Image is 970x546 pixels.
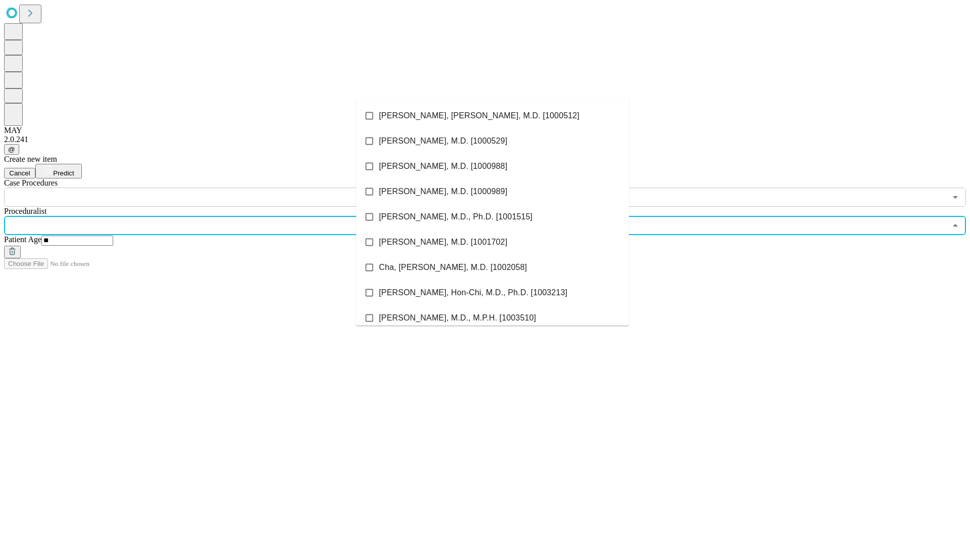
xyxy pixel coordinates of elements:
[948,218,962,233] button: Close
[4,168,35,178] button: Cancel
[379,110,579,122] span: [PERSON_NAME], [PERSON_NAME], M.D. [1000512]
[4,235,41,244] span: Patient Age
[53,169,74,177] span: Predict
[8,146,15,153] span: @
[4,155,57,163] span: Create new item
[9,169,30,177] span: Cancel
[379,160,507,172] span: [PERSON_NAME], M.D. [1000988]
[379,261,527,274] span: Cha, [PERSON_NAME], M.D. [1002058]
[35,164,82,178] button: Predict
[4,178,58,187] span: Scheduled Procedure
[4,135,966,144] div: 2.0.241
[379,287,567,299] span: [PERSON_NAME], Hon-Chi, M.D., Ph.D. [1003213]
[4,144,19,155] button: @
[4,207,46,215] span: Proceduralist
[379,236,507,248] span: [PERSON_NAME], M.D. [1001702]
[4,126,966,135] div: MAY
[379,186,507,198] span: [PERSON_NAME], M.D. [1000989]
[379,211,532,223] span: [PERSON_NAME], M.D., Ph.D. [1001515]
[379,135,507,147] span: [PERSON_NAME], M.D. [1000529]
[948,190,962,204] button: Open
[379,312,536,324] span: [PERSON_NAME], M.D., M.P.H. [1003510]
